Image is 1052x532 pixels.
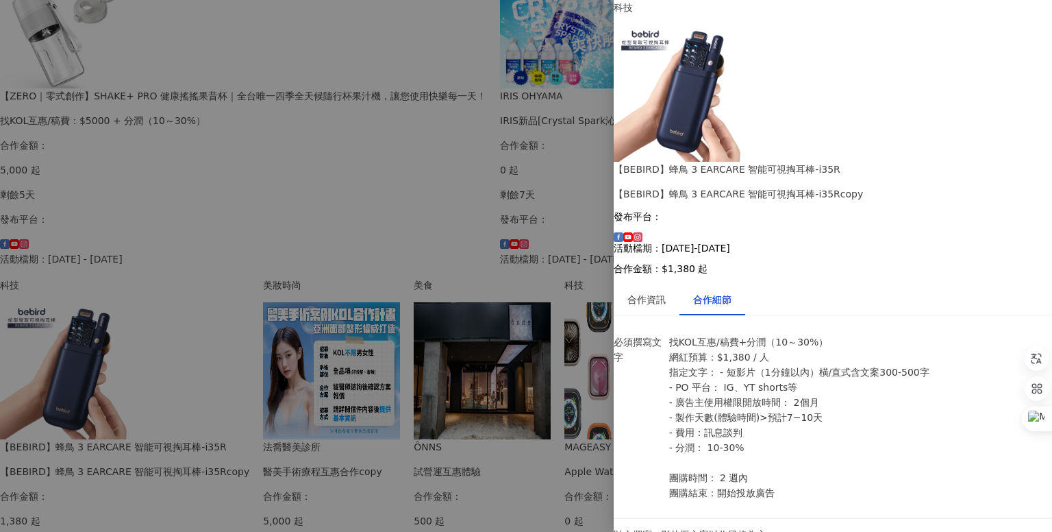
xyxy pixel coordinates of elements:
div: 【BEBIRD】蜂鳥 3 EARCARE 智能可視掏耳棒-i35R [614,162,1052,177]
div: 【BEBIRD】蜂鳥 3 EARCARE 智能可視掏耳棒-i35Rcopy [614,186,1052,202]
p: 合作金額： $1,380 起 [614,263,1052,274]
img: 【BEBIRD】蜂鳥 3 EARCARE 智能可視掏耳棒-i35R [614,25,751,162]
p: 活動檔期：[DATE]-[DATE] [614,243,1052,254]
p: 發布平台： [614,211,1052,222]
div: 合作細節 [693,292,731,307]
p: 必須撰寫文字 [614,335,662,365]
p: 找KOL互惠/稿費+分潤（10～30%） 網紅預算：$1,380 / 人 指定文字： - 短影片（1分鐘以內）橫/直式含文案300-500字 - PO 平台： IG、YT shorts等 - 廣... [669,335,938,500]
div: 合作資訊 [627,292,666,307]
